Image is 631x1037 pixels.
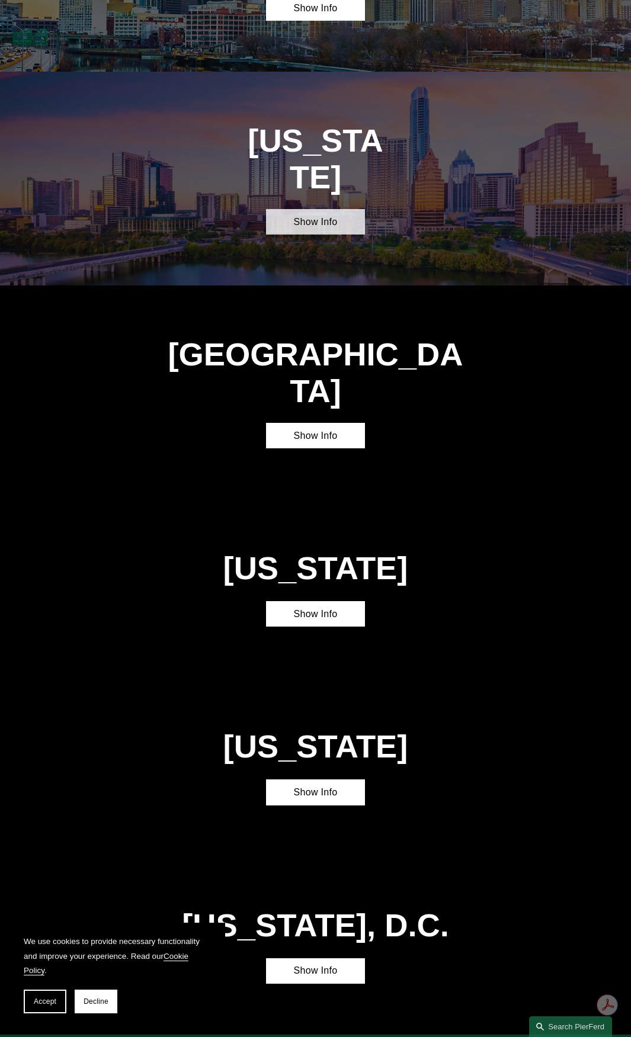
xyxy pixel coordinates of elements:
[266,779,365,805] a: Show Info
[266,209,365,235] a: Show Info
[241,123,389,196] h1: [US_STATE]
[75,990,117,1013] button: Decline
[84,997,108,1006] span: Decline
[24,990,66,1013] button: Accept
[167,550,464,587] h1: [US_STATE]
[12,923,225,1025] section: Cookie banner
[266,601,365,627] a: Show Info
[266,423,365,448] a: Show Info
[24,952,188,975] a: Cookie Policy
[217,728,415,765] h1: [US_STATE]
[24,935,213,978] p: We use cookies to provide necessary functionality and improve your experience. Read our .
[167,907,464,944] h1: [US_STATE], D.C.
[529,1016,612,1037] a: Search this site
[167,336,464,410] h1: [GEOGRAPHIC_DATA]
[266,958,365,984] a: Show Info
[34,997,56,1006] span: Accept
